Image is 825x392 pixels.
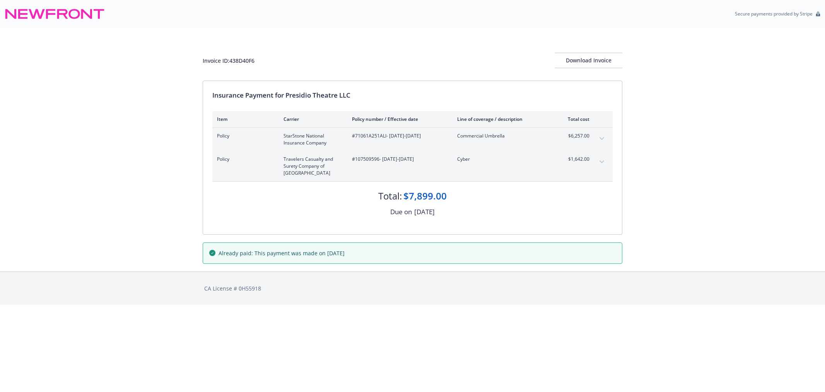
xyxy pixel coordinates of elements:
button: expand content [596,132,608,145]
span: Commercial Umbrella [457,132,548,139]
span: Cyber [457,156,548,163]
div: Total: [378,189,402,203]
div: PolicyTravelers Casualty and Surety Company of [GEOGRAPHIC_DATA]#107509596- [DATE]-[DATE]Cyber$1,... [212,151,613,181]
div: CA License # 0H55918 [204,284,621,292]
div: Insurance Payment for Presidio Theatre LLC [212,90,613,100]
div: $7,899.00 [403,189,447,203]
p: Secure payments provided by Stripe [735,10,813,17]
span: #107509596 - [DATE]-[DATE] [352,156,445,163]
span: StarStone National Insurance Company [284,132,340,146]
button: expand content [596,156,608,168]
span: Already paid: This payment was made on [DATE] [219,249,345,257]
div: Item [217,116,271,122]
div: Carrier [284,116,340,122]
div: Invoice ID: 438D40F6 [203,57,255,65]
span: Travelers Casualty and Surety Company of [GEOGRAPHIC_DATA] [284,156,340,177]
span: #71061A251ALI - [DATE]-[DATE] [352,132,445,139]
div: [DATE] [414,207,435,217]
span: $6,257.00 [560,132,589,139]
div: Policy number / Effective date [352,116,445,122]
div: Due on [390,207,412,217]
span: Policy [217,132,271,139]
button: Download Invoice [555,53,622,68]
span: Policy [217,156,271,163]
div: Total cost [560,116,589,122]
div: Line of coverage / description [457,116,548,122]
span: $1,642.00 [560,156,589,163]
div: PolicyStarStone National Insurance Company#71061A251ALI- [DATE]-[DATE]Commercial Umbrella$6,257.0... [212,128,613,151]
